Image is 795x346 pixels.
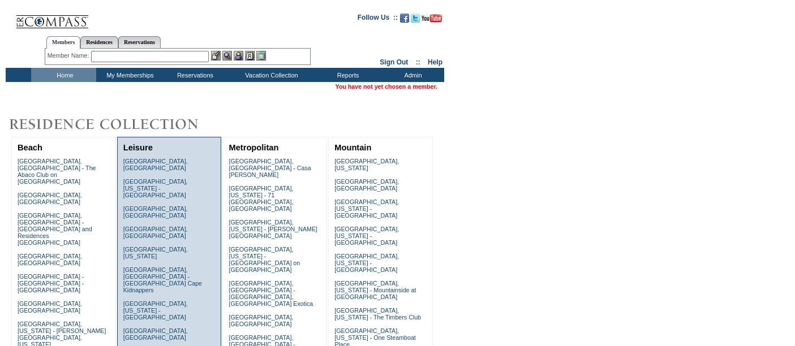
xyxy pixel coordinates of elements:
[380,58,408,66] a: Sign Out
[334,158,399,171] a: [GEOGRAPHIC_DATA], [US_STATE]
[18,212,92,246] a: [GEOGRAPHIC_DATA], [GEOGRAPHIC_DATA] - [GEOGRAPHIC_DATA] and Residences [GEOGRAPHIC_DATA]
[379,68,444,82] td: Admin
[336,83,437,90] span: You have not yet chosen a member.
[161,68,226,82] td: Reservations
[234,51,243,60] img: Impersonate
[123,178,188,198] a: [GEOGRAPHIC_DATA], [US_STATE] - [GEOGRAPHIC_DATA]
[334,226,399,246] a: [GEOGRAPHIC_DATA], [US_STATE] - [GEOGRAPHIC_DATA]
[18,253,82,266] a: [GEOGRAPHIC_DATA], [GEOGRAPHIC_DATA]
[123,327,188,341] a: [GEOGRAPHIC_DATA], [GEOGRAPHIC_DATA]
[18,143,42,152] a: Beach
[334,198,399,219] a: [GEOGRAPHIC_DATA], [US_STATE] - [GEOGRAPHIC_DATA]
[96,68,161,82] td: My Memberships
[46,36,81,49] a: Members
[229,246,300,273] a: [GEOGRAPHIC_DATA], [US_STATE] - [GEOGRAPHIC_DATA] on [GEOGRAPHIC_DATA]
[123,143,153,152] a: Leisure
[229,185,293,212] a: [GEOGRAPHIC_DATA], [US_STATE] - 71 [GEOGRAPHIC_DATA], [GEOGRAPHIC_DATA]
[314,68,379,82] td: Reports
[48,51,91,60] div: Member Name:
[411,17,420,24] a: Follow us on Twitter
[334,178,399,192] a: [GEOGRAPHIC_DATA], [GEOGRAPHIC_DATA]
[428,58,442,66] a: Help
[229,314,293,327] a: [GEOGRAPHIC_DATA], [GEOGRAPHIC_DATA]
[123,205,188,219] a: [GEOGRAPHIC_DATA], [GEOGRAPHIC_DATA]
[334,280,416,300] a: [GEOGRAPHIC_DATA], [US_STATE] - Mountainside at [GEOGRAPHIC_DATA]
[256,51,266,60] img: b_calculator.gif
[118,36,161,48] a: Reservations
[211,51,221,60] img: b_edit.gif
[358,12,398,26] td: Follow Us ::
[400,14,409,23] img: Become our fan on Facebook
[80,36,118,48] a: Residences
[123,246,188,259] a: [GEOGRAPHIC_DATA], [US_STATE]
[123,266,202,293] a: [GEOGRAPHIC_DATA], [GEOGRAPHIC_DATA] - [GEOGRAPHIC_DATA] Cape Kidnappers
[229,158,311,178] a: [GEOGRAPHIC_DATA], [GEOGRAPHIC_DATA] - Casa [PERSON_NAME]
[422,14,442,23] img: Subscribe to our YouTube Channel
[123,158,188,171] a: [GEOGRAPHIC_DATA], [GEOGRAPHIC_DATA]
[422,17,442,24] a: Subscribe to our YouTube Channel
[334,143,371,152] a: Mountain
[18,158,96,185] a: [GEOGRAPHIC_DATA], [GEOGRAPHIC_DATA] - The Abaco Club on [GEOGRAPHIC_DATA]
[334,307,421,321] a: [GEOGRAPHIC_DATA], [US_STATE] - The Timbers Club
[15,6,89,29] img: Compass Home
[6,17,15,18] img: i.gif
[6,113,226,136] img: Destinations by Exclusive Resorts
[31,68,96,82] td: Home
[18,192,82,205] a: [GEOGRAPHIC_DATA], [GEOGRAPHIC_DATA]
[18,273,84,293] a: [GEOGRAPHIC_DATA] - [GEOGRAPHIC_DATA] - [GEOGRAPHIC_DATA]
[226,68,314,82] td: Vacation Collection
[416,58,420,66] span: ::
[229,219,317,239] a: [GEOGRAPHIC_DATA], [US_STATE] - [PERSON_NAME][GEOGRAPHIC_DATA]
[245,51,255,60] img: Reservations
[411,14,420,23] img: Follow us on Twitter
[334,253,399,273] a: [GEOGRAPHIC_DATA], [US_STATE] - [GEOGRAPHIC_DATA]
[229,143,278,152] a: Metropolitan
[400,17,409,24] a: Become our fan on Facebook
[229,280,313,307] a: [GEOGRAPHIC_DATA], [GEOGRAPHIC_DATA] - [GEOGRAPHIC_DATA], [GEOGRAPHIC_DATA] Exotica
[18,300,82,314] a: [GEOGRAPHIC_DATA], [GEOGRAPHIC_DATA]
[123,300,188,321] a: [GEOGRAPHIC_DATA], [US_STATE] - [GEOGRAPHIC_DATA]
[123,226,188,239] a: [GEOGRAPHIC_DATA], [GEOGRAPHIC_DATA]
[222,51,232,60] img: View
